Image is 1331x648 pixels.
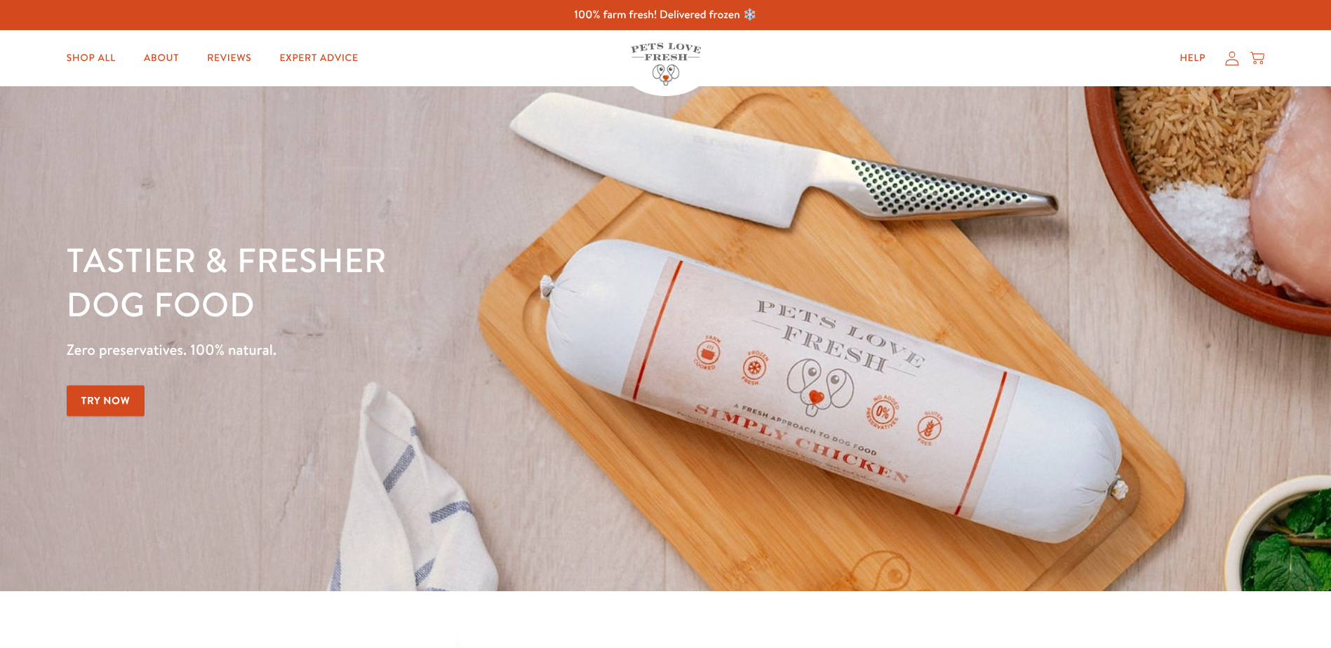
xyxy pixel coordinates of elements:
[133,44,190,72] a: About
[1168,44,1217,72] a: Help
[67,385,145,417] a: Try Now
[55,44,127,72] a: Shop All
[269,44,370,72] a: Expert Advice
[196,44,262,72] a: Reviews
[67,337,865,363] p: Zero preservatives. 100% natural.
[631,43,701,86] img: Pets Love Fresh
[67,239,865,327] h1: Tastier & fresher dog food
